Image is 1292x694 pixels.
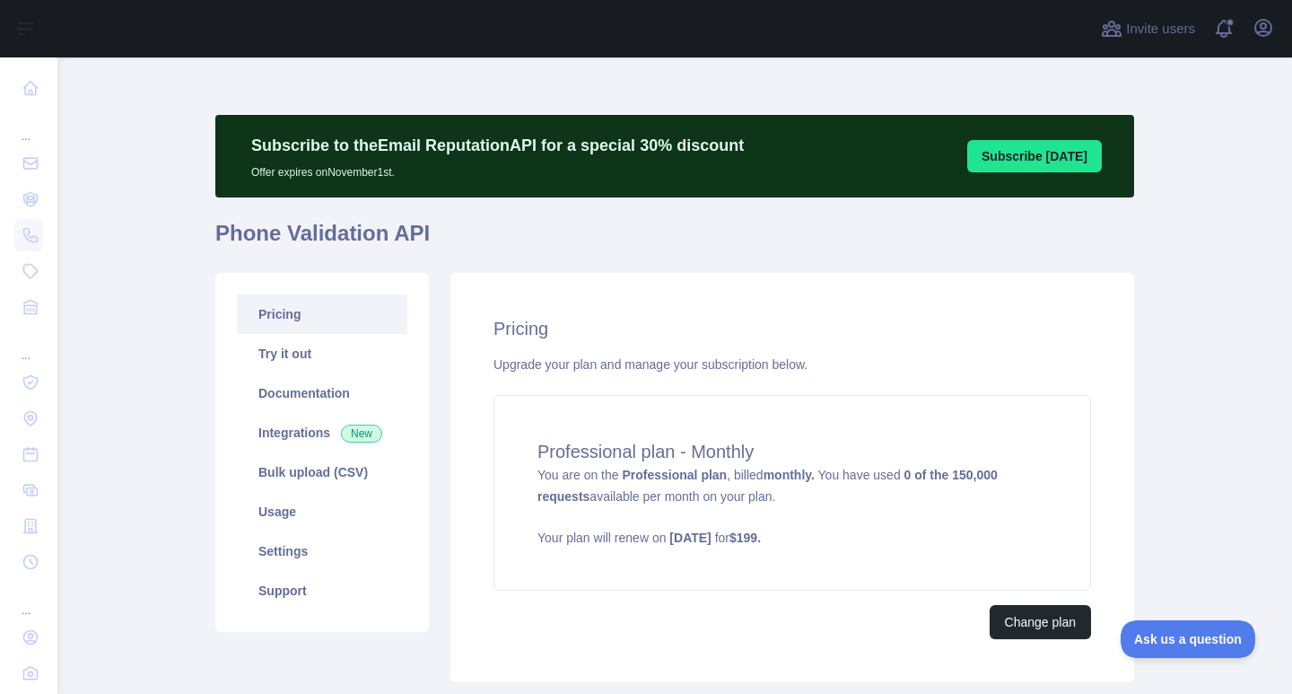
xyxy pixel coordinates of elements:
[537,439,1047,464] h4: Professional plan - Monthly
[990,605,1091,639] button: Change plan
[669,531,711,545] strong: [DATE]
[493,356,1091,373] div: Upgrade your plan and manage your subscription below.
[237,373,407,413] a: Documentation
[237,294,407,334] a: Pricing
[14,582,43,618] div: ...
[1097,14,1199,43] button: Invite users
[251,133,744,158] p: Subscribe to the Email Reputation API for a special 30 % discount
[237,531,407,571] a: Settings
[237,334,407,373] a: Try it out
[251,158,744,180] p: Offer expires on November 1st.
[537,468,1047,547] span: You are on the , billed You have used available per month on your plan.
[14,327,43,363] div: ...
[764,468,815,482] strong: monthly.
[622,468,727,482] strong: Professional plan
[14,108,43,144] div: ...
[537,529,1047,547] p: Your plan will renew on for
[493,316,1091,341] h2: Pricing
[237,452,407,492] a: Bulk upload (CSV)
[729,531,761,545] strong: $ 199 .
[1121,620,1256,658] iframe: Toggle Customer Support
[1126,19,1195,40] span: Invite users
[967,140,1102,172] button: Subscribe [DATE]
[215,219,1134,262] h1: Phone Validation API
[237,413,407,452] a: Integrations New
[537,468,998,504] strong: 0 of the 150,000 requests
[237,492,407,531] a: Usage
[237,571,407,611] a: Support
[341,425,382,443] span: New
